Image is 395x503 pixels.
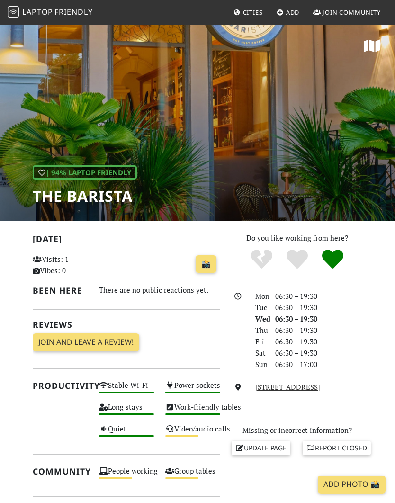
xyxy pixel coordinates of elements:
[323,8,381,17] span: Join Community
[33,286,88,296] h2: Been here
[243,8,263,17] span: Cities
[255,382,320,392] a: [STREET_ADDRESS]
[230,4,267,21] a: Cities
[22,7,53,17] span: Laptop
[244,249,279,270] div: No
[232,441,290,455] a: Update page
[309,4,385,21] a: Join Community
[250,290,269,302] div: Mon
[33,187,137,205] h1: The Barista
[286,8,300,17] span: Add
[99,284,220,296] div: There are no public reactions yet.
[232,424,362,436] p: Missing or incorrect information?
[250,302,269,313] div: Tue
[273,4,304,21] a: Add
[93,465,160,486] div: People working
[33,467,88,476] h2: Community
[160,465,226,486] div: Group tables
[8,4,93,21] a: LaptopFriendly LaptopFriendly
[160,422,226,444] div: Video/audio calls
[250,336,269,347] div: Fri
[315,249,350,270] div: Definitely!
[160,379,226,401] div: Power sockets
[232,232,362,243] p: Do you like working from here?
[33,333,139,351] a: Join and leave a review!
[196,255,216,273] a: 📸
[269,359,368,370] div: 06:30 – 17:00
[269,347,368,359] div: 06:30 – 19:30
[269,302,368,313] div: 06:30 – 19:30
[33,165,137,180] div: | 94% Laptop Friendly
[303,441,371,455] a: Report closed
[160,401,226,422] div: Work-friendly tables
[33,320,220,330] h2: Reviews
[8,6,19,18] img: LaptopFriendly
[93,401,160,422] div: Long stays
[269,290,368,302] div: 06:30 – 19:30
[33,234,220,248] h2: [DATE]
[279,249,315,270] div: Yes
[250,359,269,370] div: Sun
[250,347,269,359] div: Sat
[269,324,368,336] div: 06:30 – 19:30
[54,7,92,17] span: Friendly
[93,379,160,401] div: Stable Wi-Fi
[93,422,160,444] div: Quiet
[250,313,269,324] div: Wed
[269,313,368,324] div: 06:30 – 19:30
[250,324,269,336] div: Thu
[33,381,88,391] h2: Productivity
[269,336,368,347] div: 06:30 – 19:30
[318,476,386,494] a: Add Photo 📸
[33,253,88,276] p: Visits: 1 Vibes: 0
